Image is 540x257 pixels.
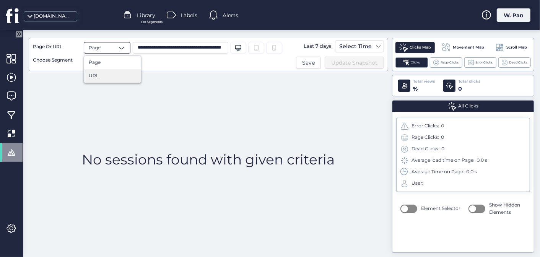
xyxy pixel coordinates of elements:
[302,59,315,67] span: Save
[412,157,475,164] span: Average load time on Page:
[181,11,197,20] span: Labels
[412,180,423,187] span: User:
[413,78,435,85] div: Total views
[458,78,480,85] div: Total clicks
[137,11,155,20] span: Library
[477,157,487,164] div: 0.0 s
[506,44,527,50] span: Scroll Map
[412,122,439,130] span: Error Clicks:
[412,145,439,153] span: Dead Clicks:
[441,122,444,130] div: 0
[411,60,420,65] span: Clicks
[489,202,526,216] span: Show Hidden Elements
[458,102,478,110] span: All Clicks
[458,85,480,93] div: 0
[497,8,530,22] div: W. Pan
[453,44,485,50] span: Movement Map
[412,168,464,176] span: Average Time on Page:
[33,43,79,50] div: Page Or URL
[337,42,374,51] div: Select Time
[441,134,444,141] div: 0
[34,13,72,20] div: [DOMAIN_NAME]
[466,168,477,176] div: 0.0 s
[441,60,459,65] span: Rage Clicks
[89,59,101,66] span: Page
[441,145,444,153] div: 0
[33,57,79,64] div: Choose Segment
[325,57,384,69] button: Update Snapshot
[89,72,99,80] span: URL
[302,40,333,52] div: Last 7 days
[296,57,321,69] button: Save
[413,85,435,93] div: %
[29,71,388,249] div: No sessions found with given criteria
[410,44,431,50] span: Clicks Map
[89,44,101,52] span: Page
[223,11,238,20] span: Alerts
[509,60,527,65] span: Dead Clicks
[475,60,493,65] span: Error Clicks
[141,20,163,24] span: For Segments
[412,134,439,141] span: Rage Clicks:
[421,205,460,212] span: Element Selector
